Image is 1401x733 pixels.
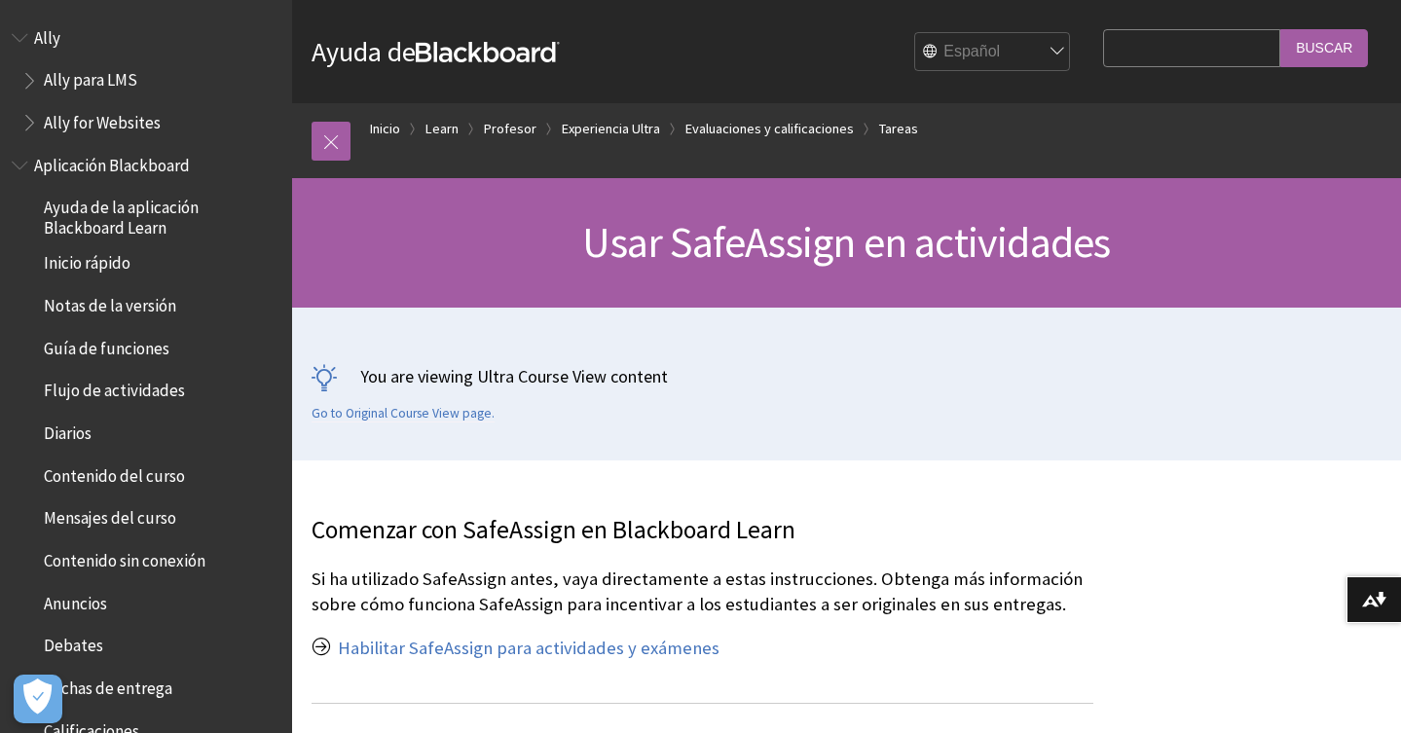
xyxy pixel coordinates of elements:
a: Profesor [484,117,536,141]
span: Fechas de entrega [44,672,172,698]
a: Tareas [879,117,918,141]
span: Mensajes del curso [44,502,176,529]
button: Abrir preferencias [14,675,62,723]
span: Ayuda de la aplicación Blackboard Learn [44,192,278,238]
a: Learn [425,117,459,141]
span: Inicio rápido [44,247,130,274]
span: Contenido sin conexión [44,544,205,570]
span: Diarios [44,417,92,443]
a: Ayuda deBlackboard [312,34,560,69]
a: Inicio [370,117,400,141]
span: Usar SafeAssign en actividades [582,215,1110,269]
span: Ally for Websites [44,106,161,132]
span: Aplicación Blackboard [34,149,190,175]
a: Evaluaciones y calificaciones [685,117,854,141]
span: Contenido del curso [44,459,185,486]
input: Buscar [1280,29,1368,67]
span: Ally para LMS [44,64,137,91]
span: Ally [34,21,60,48]
span: Notas de la versión [44,289,176,315]
p: Si ha utilizado SafeAssign antes, vaya directamente a estas instrucciones. Obtenga más informació... [312,567,1093,617]
p: You are viewing Ultra Course View content [312,364,1382,388]
span: Flujo de actividades [44,375,185,401]
span: Guía de funciones [44,332,169,358]
span: Debates [44,630,103,656]
p: Comenzar con SafeAssign en Blackboard Learn [312,513,1093,548]
a: Habilitar SafeAssign para actividades y exámenes [338,637,719,660]
strong: Blackboard [416,42,560,62]
select: Site Language Selector [915,33,1071,72]
span: Anuncios [44,587,107,613]
a: Experiencia Ultra [562,117,660,141]
nav: Book outline for Anthology Ally Help [12,21,280,139]
a: Go to Original Course View page. [312,405,495,422]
